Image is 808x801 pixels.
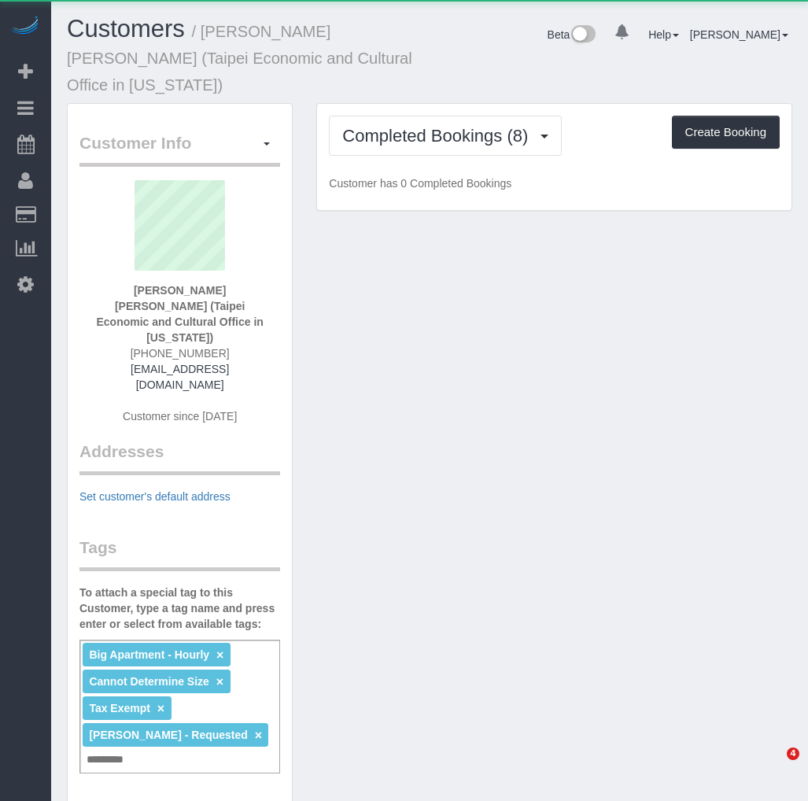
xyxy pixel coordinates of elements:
a: × [255,729,262,742]
img: Automaid Logo [9,16,41,38]
span: Customer since [DATE] [123,410,237,423]
small: / [PERSON_NAME] [PERSON_NAME] (Taipei Economic and Cultural Office in [US_STATE]) [67,23,412,94]
strong: [PERSON_NAME] [PERSON_NAME] (Taipei Economic and Cultural Office in [US_STATE]) [96,284,263,344]
a: Customers [67,15,185,42]
a: [EMAIL_ADDRESS][DOMAIN_NAME] [131,363,229,391]
a: Set customer's default address [79,490,231,503]
a: × [216,648,223,662]
a: Help [648,28,679,41]
span: Tax Exempt [89,702,150,714]
iframe: Intercom live chat [755,747,792,785]
img: New interface [570,25,596,46]
a: [PERSON_NAME] [690,28,788,41]
span: Cannot Determine Size [89,675,208,688]
span: 4 [787,747,799,760]
button: Create Booking [672,116,780,149]
button: Completed Bookings (8) [329,116,562,156]
p: Customer has 0 Completed Bookings [329,175,780,191]
a: × [157,702,164,715]
span: Completed Bookings (8) [342,126,536,146]
legend: Tags [79,536,280,571]
a: Beta [548,28,596,41]
span: [PERSON_NAME] - Requested [89,729,247,741]
span: [PHONE_NUMBER] [131,347,230,360]
label: To attach a special tag to this Customer, type a tag name and press enter or select from availabl... [79,585,280,632]
span: Big Apartment - Hourly [89,648,209,661]
legend: Customer Info [79,131,280,167]
a: × [216,675,223,688]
